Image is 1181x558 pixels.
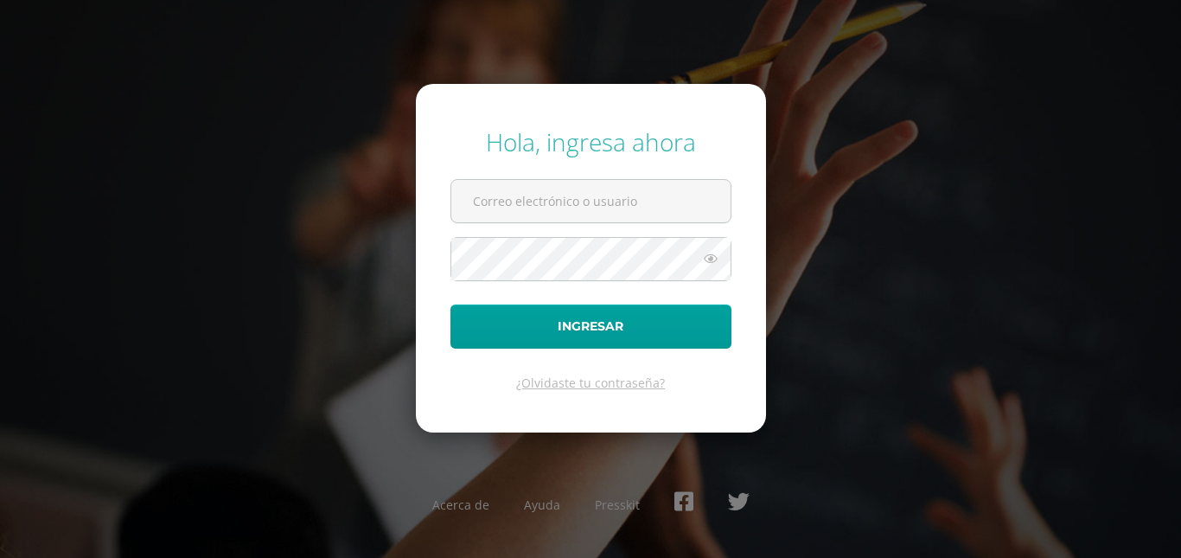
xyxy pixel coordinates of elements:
[516,375,665,391] a: ¿Olvidaste tu contraseña?
[450,125,731,158] div: Hola, ingresa ahora
[595,497,640,513] a: Presskit
[451,180,731,222] input: Correo electrónico o usuario
[524,497,560,513] a: Ayuda
[450,305,731,349] button: Ingresar
[432,497,489,513] a: Acerca de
